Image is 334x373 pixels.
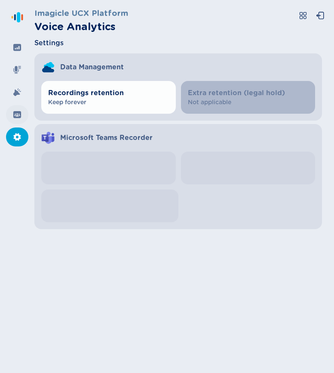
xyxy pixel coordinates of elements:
[34,19,128,34] h2: Voice Analytics
[13,65,21,74] svg: mic-fill
[13,43,21,52] svg: dashboard-filled
[60,62,124,72] span: Data Management
[6,105,28,124] div: Groups
[41,81,176,114] button: Recordings retentionKeep forever
[6,60,28,79] div: Recordings
[188,98,309,107] span: Not applicable
[6,38,28,57] div: Dashboard
[6,127,28,146] div: Settings
[6,83,28,102] div: Alarms
[13,110,21,119] svg: groups-filled
[188,88,309,98] span: Extra retention (legal hold)
[34,7,128,19] h3: Imagicle UCX Platform
[60,133,153,143] span: Microsoft Teams Recorder
[48,88,169,98] span: Recordings retention
[34,38,64,48] span: Settings
[13,88,21,96] svg: alarm-filled
[316,11,325,20] svg: box-arrow-left
[181,81,316,114] button: Extra retention (legal hold)Not applicable
[48,98,169,107] span: Keep forever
